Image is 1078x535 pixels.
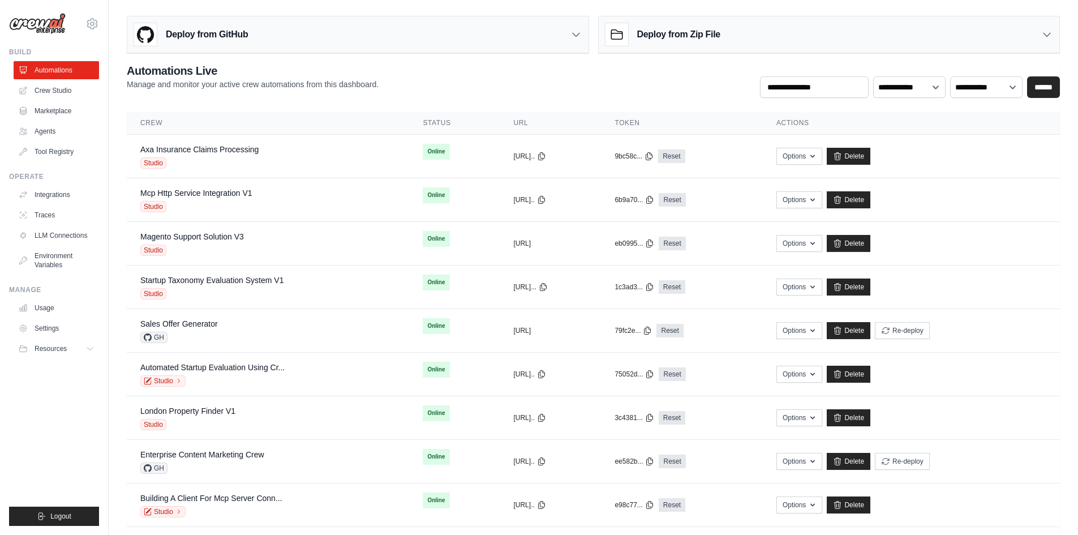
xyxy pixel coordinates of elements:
[776,191,822,208] button: Options
[659,237,685,250] a: Reset
[637,28,720,41] h3: Deploy from Zip File
[776,409,822,426] button: Options
[615,326,652,335] button: 79fc2e...
[14,319,99,337] a: Settings
[140,201,166,212] span: Studio
[656,324,683,337] a: Reset
[9,285,99,294] div: Manage
[601,112,763,135] th: Token
[615,152,654,161] button: 9bc58c...
[140,189,252,198] a: Mcp Http Service Integration V1
[50,512,71,521] span: Logout
[658,149,685,163] a: Reset
[827,497,870,513] a: Delete
[423,144,449,160] span: Online
[140,494,282,503] a: Building A Client For Mcp Server Conn...
[659,455,685,468] a: Reset
[140,332,168,343] span: GH
[140,406,235,416] a: London Property Finder V1
[827,191,870,208] a: Delete
[776,235,822,252] button: Options
[423,405,449,421] span: Online
[140,276,284,285] a: Startup Taxonomy Evaluation System V1
[127,63,379,79] h2: Automations Live
[140,232,244,241] a: Magento Support Solution V3
[9,13,66,35] img: Logo
[140,450,264,459] a: Enterprise Content Marketing Crew
[827,148,870,165] a: Delete
[875,453,930,470] button: Re-deploy
[140,319,218,328] a: Sales Offer Generator
[14,122,99,140] a: Agents
[615,195,654,204] button: 6b9a70...
[14,299,99,317] a: Usage
[776,497,822,513] button: Options
[140,506,186,517] a: Studio
[166,28,248,41] h3: Deploy from GitHub
[763,112,1060,135] th: Actions
[827,322,870,339] a: Delete
[140,288,166,299] span: Studio
[423,318,449,334] span: Online
[615,413,654,422] button: 3c4381...
[615,500,654,510] button: e98c77...
[140,363,285,372] a: Automated Startup Evaluation Using Cr...
[423,187,449,203] span: Online
[776,279,822,296] button: Options
[134,23,157,46] img: GitHub Logo
[140,245,166,256] span: Studio
[9,507,99,526] button: Logout
[659,498,685,512] a: Reset
[423,493,449,508] span: Online
[423,449,449,465] span: Online
[776,148,822,165] button: Options
[776,366,822,383] button: Options
[659,367,685,381] a: Reset
[659,411,685,425] a: Reset
[659,193,685,207] a: Reset
[140,375,186,387] a: Studio
[615,370,654,379] button: 75052d...
[35,344,67,353] span: Resources
[423,362,449,378] span: Online
[659,280,685,294] a: Reset
[827,279,870,296] a: Delete
[127,112,409,135] th: Crew
[776,453,822,470] button: Options
[875,322,930,339] button: Re-deploy
[9,172,99,181] div: Operate
[9,48,99,57] div: Build
[615,239,654,248] button: eb0995...
[827,409,870,426] a: Delete
[140,157,166,169] span: Studio
[140,419,166,430] span: Studio
[827,235,870,252] a: Delete
[14,186,99,204] a: Integrations
[615,283,654,292] button: 1c3ad3...
[14,61,99,79] a: Automations
[423,275,449,290] span: Online
[14,247,99,274] a: Environment Variables
[14,82,99,100] a: Crew Studio
[500,112,601,135] th: URL
[127,79,379,90] p: Manage and monitor your active crew automations from this dashboard.
[409,112,500,135] th: Status
[827,366,870,383] a: Delete
[776,322,822,339] button: Options
[14,226,99,245] a: LLM Connections
[140,145,259,154] a: Axa Insurance Claims Processing
[615,457,654,466] button: ee582b...
[827,453,870,470] a: Delete
[423,231,449,247] span: Online
[14,102,99,120] a: Marketplace
[14,206,99,224] a: Traces
[14,143,99,161] a: Tool Registry
[14,340,99,358] button: Resources
[140,463,168,474] span: GH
